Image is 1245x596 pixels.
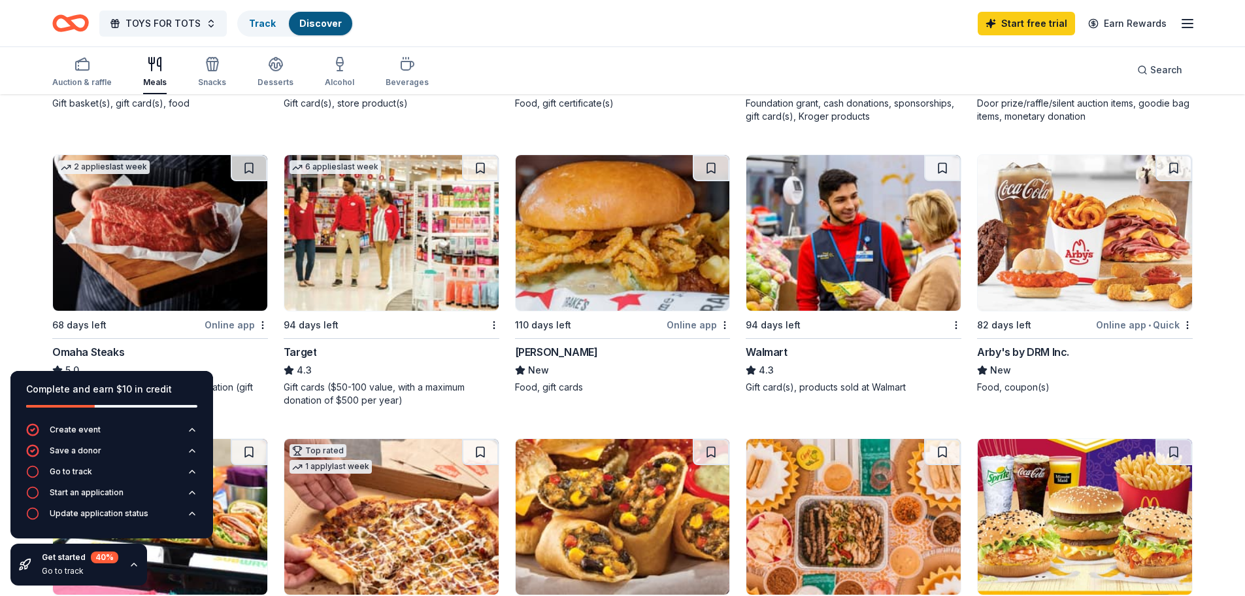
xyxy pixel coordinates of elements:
[746,381,961,394] div: Gift card(s), products sold at Walmart
[52,317,107,333] div: 68 days left
[290,160,381,174] div: 6 applies last week
[978,155,1192,311] img: Image for Arby's by DRM Inc.
[50,508,148,519] div: Update application status
[52,77,112,88] div: Auction & raffle
[515,381,731,394] div: Food, gift cards
[325,77,354,88] div: Alcohol
[91,552,118,563] div: 40 %
[386,51,429,94] button: Beverages
[284,439,499,595] img: Image for Casey's
[52,154,268,407] a: Image for Omaha Steaks 2 applieslast week68 days leftOnline appOmaha Steaks5.0Monetary sponsorshi...
[42,566,118,576] div: Go to track
[52,97,268,110] div: Gift basket(s), gift card(s), food
[237,10,354,37] button: TrackDiscover
[978,439,1192,595] img: Image for McDonald's
[1096,317,1193,333] div: Online app Quick
[284,381,499,407] div: Gift cards ($50-100 value, with a maximum donation of $500 per year)
[249,18,276,29] a: Track
[515,344,598,360] div: [PERSON_NAME]
[515,154,731,394] a: Image for Drake's110 days leftOnline app[PERSON_NAME]NewFood, gift cards
[26,507,197,528] button: Update application status
[746,154,961,394] a: Image for Walmart94 days leftWalmart4.3Gift card(s), products sold at Walmart
[198,77,226,88] div: Snacks
[746,344,787,360] div: Walmart
[26,444,197,465] button: Save a donor
[143,77,167,88] div: Meals
[198,51,226,94] button: Snacks
[746,317,801,333] div: 94 days left
[284,317,339,333] div: 94 days left
[290,460,372,474] div: 1 apply last week
[52,8,89,39] a: Home
[528,362,549,378] span: New
[299,18,342,29] a: Discover
[42,552,118,563] div: Get started
[143,51,167,94] button: Meals
[205,317,268,333] div: Online app
[52,51,112,94] button: Auction & raffle
[125,16,201,31] span: TOYS FOR TOTS
[297,362,312,378] span: 4.3
[325,51,354,94] button: Alcohol
[26,486,197,507] button: Start an application
[26,465,197,486] button: Go to track
[52,344,124,360] div: Omaha Steaks
[667,317,730,333] div: Online app
[50,446,101,456] div: Save a donor
[26,381,197,397] div: Complete and earn $10 in credit
[977,97,1193,123] div: Door prize/raffle/silent auction items, goodie bag items, monetary donation
[58,160,150,174] div: 2 applies last week
[284,155,499,311] img: Image for Target
[386,77,429,88] div: Beverages
[746,97,961,123] div: Foundation grant, cash donations, sponsorships, gift card(s), Kroger products
[53,155,267,311] img: Image for Omaha Steaks
[284,344,317,360] div: Target
[1080,12,1174,35] a: Earn Rewards
[759,362,774,378] span: 4.3
[50,487,124,498] div: Start an application
[290,444,346,457] div: Top rated
[977,154,1193,394] a: Image for Arby's by DRM Inc.82 days leftOnline app•QuickArby's by DRM Inc.NewFood, coupon(s)
[516,155,730,311] img: Image for Drake's
[50,466,92,477] div: Go to track
[977,317,1031,333] div: 82 days left
[746,439,961,595] img: Image for Chuy's Tex-Mex
[50,425,101,435] div: Create event
[990,362,1011,378] span: New
[99,10,227,37] button: TOYS FOR TOTS
[746,155,961,311] img: Image for Walmart
[977,344,1069,360] div: Arby's by DRM Inc.
[284,154,499,407] a: Image for Target6 applieslast week94 days leftTarget4.3Gift cards ($50-100 value, with a maximum ...
[978,12,1075,35] a: Start free trial
[1148,320,1151,330] span: •
[1150,62,1182,78] span: Search
[516,439,730,595] img: Image for Chili's
[26,423,197,444] button: Create event
[977,381,1193,394] div: Food, coupon(s)
[257,51,293,94] button: Desserts
[257,77,293,88] div: Desserts
[515,317,571,333] div: 110 days left
[284,97,499,110] div: Gift card(s), store product(s)
[1127,57,1193,83] button: Search
[515,97,731,110] div: Food, gift certificate(s)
